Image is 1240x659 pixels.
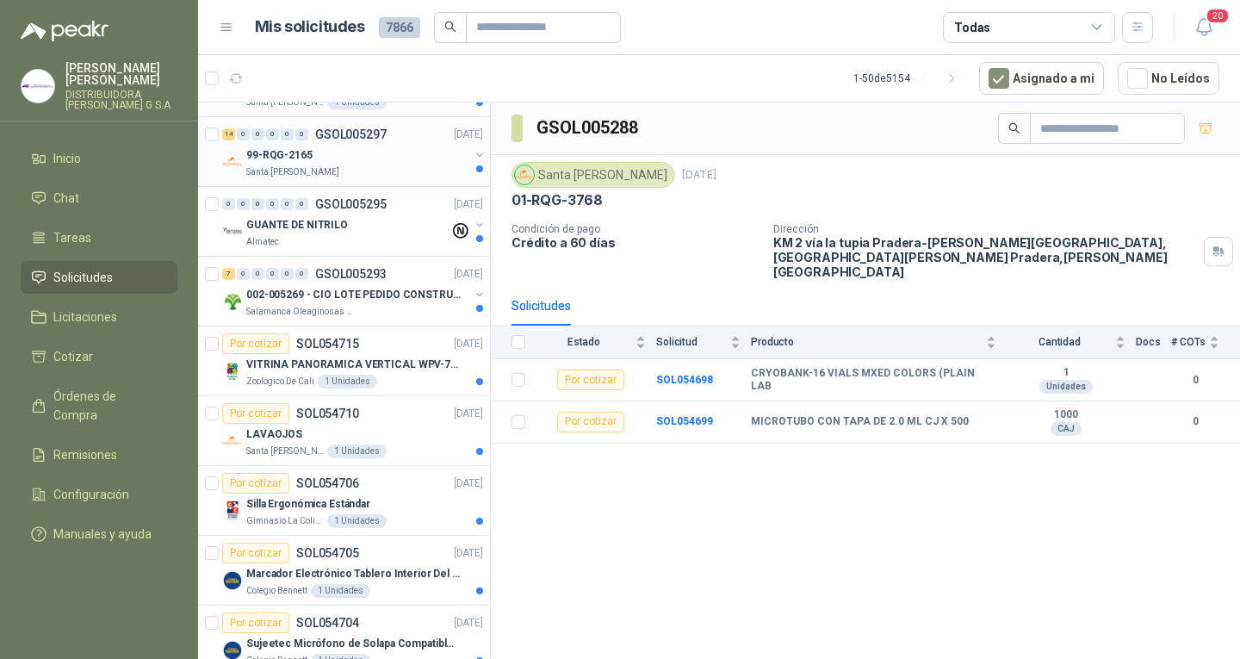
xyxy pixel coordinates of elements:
span: Cotizar [53,347,93,366]
b: 1 [1007,366,1125,380]
a: Por cotizarSOL054715[DATE] Company LogoVITRINA PANORAMICA VERTICAL WPV-700FAZoologico De Cali1 Un... [198,326,490,396]
a: Cotizar [21,340,177,373]
span: Estado [536,336,632,348]
a: Manuales y ayuda [21,518,177,550]
div: 0 [237,128,250,140]
a: Licitaciones [21,301,177,333]
a: Por cotizarSOL054710[DATE] Company LogoLAVAOJOSSanta [PERSON_NAME]1 Unidades [198,396,490,466]
div: Por cotizar [557,370,624,390]
a: 0 0 0 0 0 0 GSOL005295[DATE] Company LogoGUANTE DE NITRILOAlmatec [222,194,487,249]
p: LAVAOJOS [246,426,302,443]
div: 0 [295,268,308,280]
div: 1 Unidades [327,514,387,528]
p: Santa [PERSON_NAME] [246,165,339,179]
p: SOL054706 [296,477,359,489]
div: 0 [266,268,279,280]
div: Santa [PERSON_NAME] [512,162,675,188]
p: SOL054704 [296,617,359,629]
p: Colegio Bennett [246,584,307,598]
div: Por cotizar [222,612,289,633]
p: Gimnasio La Colina [246,514,324,528]
p: KM 2 vía la tupia Pradera-[PERSON_NAME][GEOGRAPHIC_DATA], [GEOGRAPHIC_DATA][PERSON_NAME] Pradera ... [773,235,1197,279]
img: Company Logo [222,431,243,451]
a: Chat [21,182,177,214]
div: 1 - 50 de 5154 [853,65,965,92]
div: 0 [237,198,250,210]
span: Solicitudes [53,268,113,287]
span: Licitaciones [53,308,117,326]
div: 0 [222,198,235,210]
p: [PERSON_NAME] [PERSON_NAME] [65,62,177,86]
b: 0 [1171,413,1219,430]
div: 0 [295,198,308,210]
p: GUANTE DE NITRILO [246,217,348,233]
div: Por cotizar [222,473,289,494]
p: VITRINA PANORAMICA VERTICAL WPV-700FA [246,357,461,373]
button: No Leídos [1118,62,1219,95]
div: Unidades [1039,380,1093,394]
p: Silla Ergonómica Estándar [246,496,370,513]
h1: Mis solicitudes [255,15,365,40]
a: SOL054698 [656,374,713,386]
p: [DATE] [454,406,483,422]
span: # COTs [1171,336,1206,348]
span: Cantidad [1007,336,1112,348]
div: 1 Unidades [327,445,387,458]
span: Producto [751,336,983,348]
div: 14 [222,128,235,140]
div: 0 [266,198,279,210]
a: Tareas [21,221,177,254]
th: Solicitud [656,326,751,359]
p: 002-005269 - CIO LOTE PEDIDO CONSTRUCCION [246,287,461,303]
a: Inicio [21,142,177,175]
img: Company Logo [222,570,243,591]
div: 1 Unidades [327,96,387,109]
div: Por cotizar [222,543,289,563]
span: Solicitud [656,336,727,348]
p: [DATE] [454,615,483,631]
p: SOL054710 [296,407,359,420]
div: CAJ [1051,422,1082,436]
p: Dirección [773,223,1197,235]
p: [DATE] [454,127,483,143]
img: Logo peakr [21,21,108,41]
button: Asignado a mi [979,62,1104,95]
div: 0 [281,198,294,210]
div: 0 [295,128,308,140]
p: 01-RQG-3768 [512,191,603,209]
b: 0 [1171,372,1219,389]
p: Sujeetec Micrófono de Solapa Compatible con AKG Sansón Transmisor inalámbrico - [246,636,461,652]
div: 1 Unidades [311,584,370,598]
a: Por cotizarSOL054705[DATE] Company LogoMarcador Electrónico Tablero Interior Del Día Del Juego Pa... [198,536,490,606]
span: Configuración [53,485,129,504]
div: 0 [281,268,294,280]
p: [DATE] [454,476,483,492]
a: 7 0 0 0 0 0 GSOL005293[DATE] Company Logo002-005269 - CIO LOTE PEDIDO CONSTRUCCIONSalamanca Oleag... [222,264,487,319]
p: [DATE] [454,336,483,352]
a: Solicitudes [21,261,177,294]
div: Por cotizar [222,333,289,354]
span: Remisiones [53,445,117,464]
span: search [444,21,456,33]
div: Por cotizar [222,403,289,424]
p: [DATE] [454,266,483,283]
div: Todas [954,18,990,37]
p: GSOL005297 [315,128,387,140]
div: 0 [251,198,264,210]
th: Docs [1136,326,1171,359]
div: 0 [237,268,250,280]
p: GSOL005293 [315,268,387,280]
p: 99-RQG-2165 [246,147,313,164]
button: 20 [1188,12,1219,43]
div: 0 [251,128,264,140]
b: 1000 [1007,408,1125,422]
img: Company Logo [222,221,243,242]
th: Producto [751,326,1007,359]
p: DISTRIBUIDORA [PERSON_NAME] G S.A [65,90,177,110]
a: Remisiones [21,438,177,471]
b: CRYOBANK-16 VIALS MXED COLORS (PLAIN LAB [751,367,996,394]
p: Santa [PERSON_NAME] [246,445,324,458]
p: SOL054715 [296,338,359,350]
p: Zoologico De Cali [246,375,314,389]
